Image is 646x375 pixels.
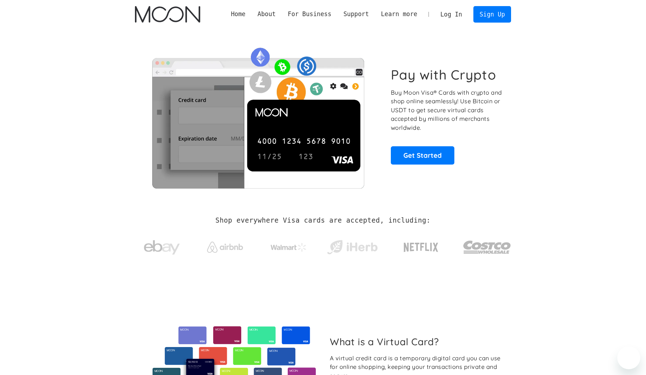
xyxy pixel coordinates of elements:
div: For Business [288,10,331,19]
img: Airbnb [207,242,243,253]
a: Walmart [262,236,315,255]
p: Buy Moon Visa® Cards with crypto and shop online seamlessly! Use Bitcoin or USDT to get secure vi... [391,88,503,132]
a: iHerb [326,231,379,260]
a: Costco [463,227,511,264]
a: Home [225,10,252,19]
h1: Pay with Crypto [391,67,496,83]
a: Get Started [391,146,454,164]
a: Sign Up [473,6,511,22]
img: Walmart [271,243,306,252]
img: Moon Logo [135,6,200,23]
a: home [135,6,200,23]
iframe: Button to launch messaging window [617,346,640,369]
img: ebay [144,236,180,259]
img: Netflix [403,238,439,256]
div: Support [337,10,375,19]
div: For Business [282,10,337,19]
h2: Shop everywhere Visa cards are accepted, including: [215,217,430,224]
div: Support [343,10,369,19]
h2: What is a Virtual Card? [330,336,505,347]
a: Log In [434,6,468,22]
img: Moon Cards let you spend your crypto anywhere Visa is accepted. [135,43,381,188]
div: Learn more [375,10,423,19]
div: About [258,10,276,19]
div: Learn more [381,10,417,19]
a: Netflix [389,231,453,260]
a: Airbnb [198,234,252,256]
img: iHerb [326,238,379,257]
a: ebay [135,229,188,262]
img: Costco [463,234,511,261]
div: About [252,10,282,19]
